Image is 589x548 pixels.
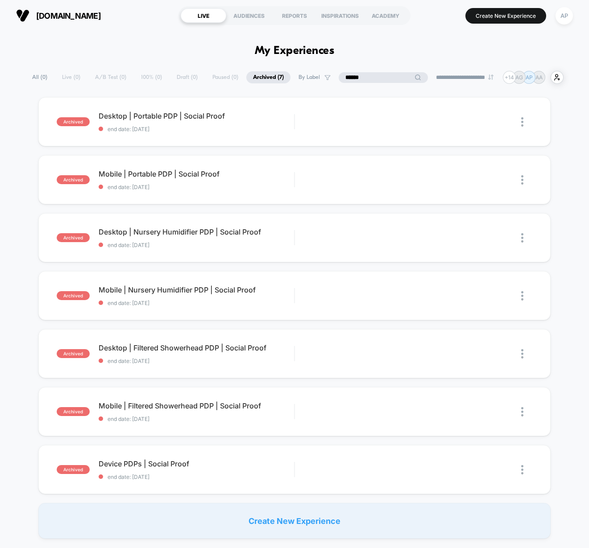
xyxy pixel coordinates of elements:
img: close [521,233,523,243]
img: close [521,117,523,127]
span: end date: [DATE] [99,416,294,422]
span: Archived ( 7 ) [246,71,290,83]
span: end date: [DATE] [99,474,294,480]
div: ACADEMY [363,8,408,23]
h1: My Experiences [255,45,335,58]
img: close [521,291,523,301]
img: close [521,407,523,416]
p: AA [535,74,543,81]
span: Mobile | Nursery Humidifier PDP | Social Proof [99,285,294,294]
span: archived [57,233,90,242]
span: archived [57,349,90,358]
div: AP [556,7,573,25]
span: Desktop | Filtered Showerhead PDP | Social Proof [99,343,294,352]
div: LIVE [181,8,226,23]
img: close [521,349,523,358]
span: archived [57,291,90,300]
span: end date: [DATE] [99,358,294,364]
p: AG [515,74,523,81]
button: [DOMAIN_NAME] [13,8,104,23]
span: [DOMAIN_NAME] [36,11,101,21]
span: end date: [DATE] [99,242,294,248]
div: AUDIENCES [226,8,272,23]
div: INSPIRATIONS [317,8,363,23]
span: end date: [DATE] [99,126,294,132]
span: Mobile | Filtered Showerhead PDP | Social Proof [99,401,294,410]
span: Mobile | Portable PDP | Social Proof [99,169,294,178]
span: Device PDPs | Social Proof [99,459,294,468]
button: AP [553,7,576,25]
span: By Label [299,74,320,81]
button: Create New Experience [465,8,546,24]
span: Desktop | Nursery Humidifier PDP | Social Proof [99,227,294,236]
img: close [521,465,523,474]
img: end [488,74,494,80]
div: REPORTS [272,8,317,23]
span: archived [57,117,90,126]
div: + 14 [503,71,516,84]
img: close [521,175,523,185]
span: archived [57,175,90,184]
div: Create New Experience [38,503,551,539]
span: end date: [DATE] [99,184,294,190]
span: All ( 0 ) [25,71,54,83]
span: archived [57,465,90,474]
img: Visually logo [16,9,29,22]
span: Desktop | Portable PDP | Social Proof [99,111,294,120]
span: end date: [DATE] [99,300,294,306]
p: AP [526,74,533,81]
span: archived [57,407,90,416]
